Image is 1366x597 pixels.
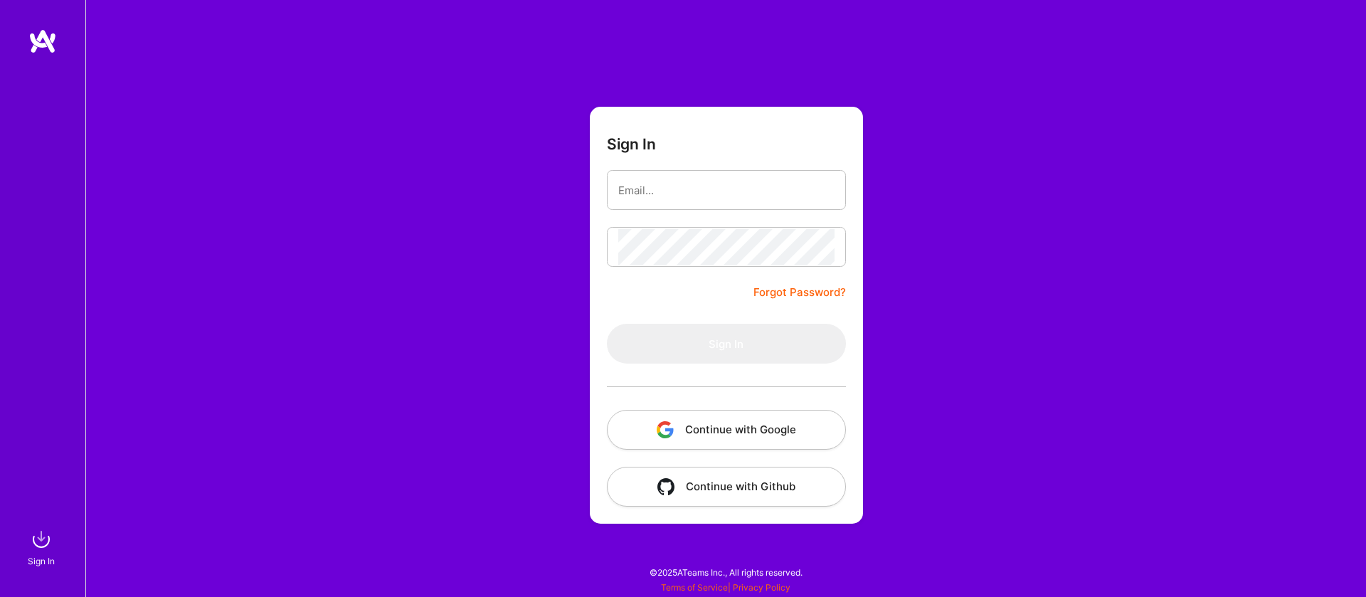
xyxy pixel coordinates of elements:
[661,582,728,593] a: Terms of Service
[618,172,835,208] input: Email...
[85,554,1366,590] div: © 2025 ATeams Inc., All rights reserved.
[607,410,846,450] button: Continue with Google
[28,28,57,54] img: logo
[657,478,674,495] img: icon
[28,554,55,569] div: Sign In
[657,421,674,438] img: icon
[607,467,846,507] button: Continue with Github
[27,525,55,554] img: sign in
[607,324,846,364] button: Sign In
[30,525,55,569] a: sign inSign In
[607,135,656,153] h3: Sign In
[753,284,846,301] a: Forgot Password?
[661,582,790,593] span: |
[733,582,790,593] a: Privacy Policy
